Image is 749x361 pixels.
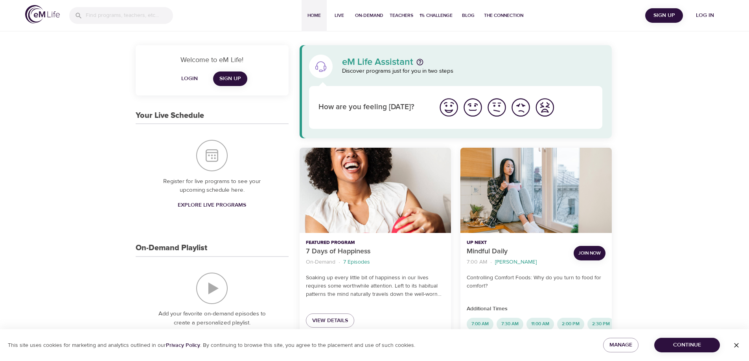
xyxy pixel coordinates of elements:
[467,246,567,257] p: Mindful Daily
[177,71,202,86] button: Login
[390,11,413,20] span: Teachers
[661,340,714,350] span: Continue
[175,198,249,213] a: Explore Live Programs
[306,258,335,266] p: On-Demand
[178,200,246,210] span: Explore Live Programs
[587,318,615,330] div: 2:30 PM
[306,257,445,268] nav: breadcrumb
[145,55,279,65] p: Welcome to eM Life!
[315,60,327,73] img: eM Life Assistant
[509,95,533,119] button: I'm feeling bad
[485,95,509,119] button: I'm feeling ok
[557,321,584,327] span: 2:00 PM
[342,67,603,76] p: Discover programs just for you in two steps
[467,274,605,290] p: Controlling Comfort Foods: Why do you turn to food for comfort?
[136,244,207,253] h3: On-Demand Playlist
[603,338,639,352] button: Manage
[534,97,556,118] img: worst
[467,321,493,327] span: 7:00 AM
[654,338,720,352] button: Continue
[467,258,487,266] p: 7:00 AM
[196,140,228,171] img: Your Live Schedule
[196,273,228,304] img: On-Demand Playlist
[318,102,427,113] p: How are you feeling [DATE]?
[136,111,204,120] h3: Your Live Schedule
[526,321,554,327] span: 11:00 AM
[166,342,200,349] a: Privacy Policy
[495,258,537,266] p: [PERSON_NAME]
[180,74,199,84] span: Login
[306,313,354,328] a: View Details
[342,57,413,67] p: eM Life Assistant
[151,310,273,327] p: Add your favorite on-demand episodes to create a personalized playlist.
[557,318,584,330] div: 2:00 PM
[490,257,492,268] li: ·
[219,74,241,84] span: Sign Up
[686,8,724,23] button: Log in
[330,11,349,20] span: Live
[689,11,721,20] span: Log in
[467,257,567,268] nav: breadcrumb
[609,340,632,350] span: Manage
[484,11,523,20] span: The Connection
[648,11,680,20] span: Sign Up
[461,95,485,119] button: I'm feeling good
[578,249,601,257] span: Join Now
[574,246,605,260] button: Join Now
[438,97,460,118] img: great
[497,318,523,330] div: 7:30 AM
[467,305,605,313] p: Additional Times
[497,321,523,327] span: 7:30 AM
[510,97,532,118] img: bad
[486,97,508,118] img: ok
[213,71,247,86] a: Sign Up
[312,316,348,326] span: View Details
[467,318,493,330] div: 7:00 AM
[25,5,60,24] img: logo
[343,258,370,266] p: 7 Episodes
[306,274,445,299] p: Soaking up every little bit of happiness in our lives requires some worthwhile attention. Left to...
[437,95,461,119] button: I'm feeling great
[306,246,445,257] p: 7 Days of Happiness
[339,257,340,268] li: ·
[526,318,554,330] div: 11:00 AM
[459,11,478,20] span: Blog
[306,239,445,246] p: Featured Program
[587,321,615,327] span: 2:30 PM
[462,97,484,118] img: good
[533,95,557,119] button: I'm feeling worst
[151,177,273,195] p: Register for live programs to see your upcoming schedule here.
[86,7,173,24] input: Find programs, teachers, etc...
[355,11,383,20] span: On-Demand
[467,239,567,246] p: Up Next
[460,148,612,233] button: Mindful Daily
[305,11,324,20] span: Home
[300,148,451,233] button: 7 Days of Happiness
[420,11,453,20] span: 1% Challenge
[645,8,683,23] button: Sign Up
